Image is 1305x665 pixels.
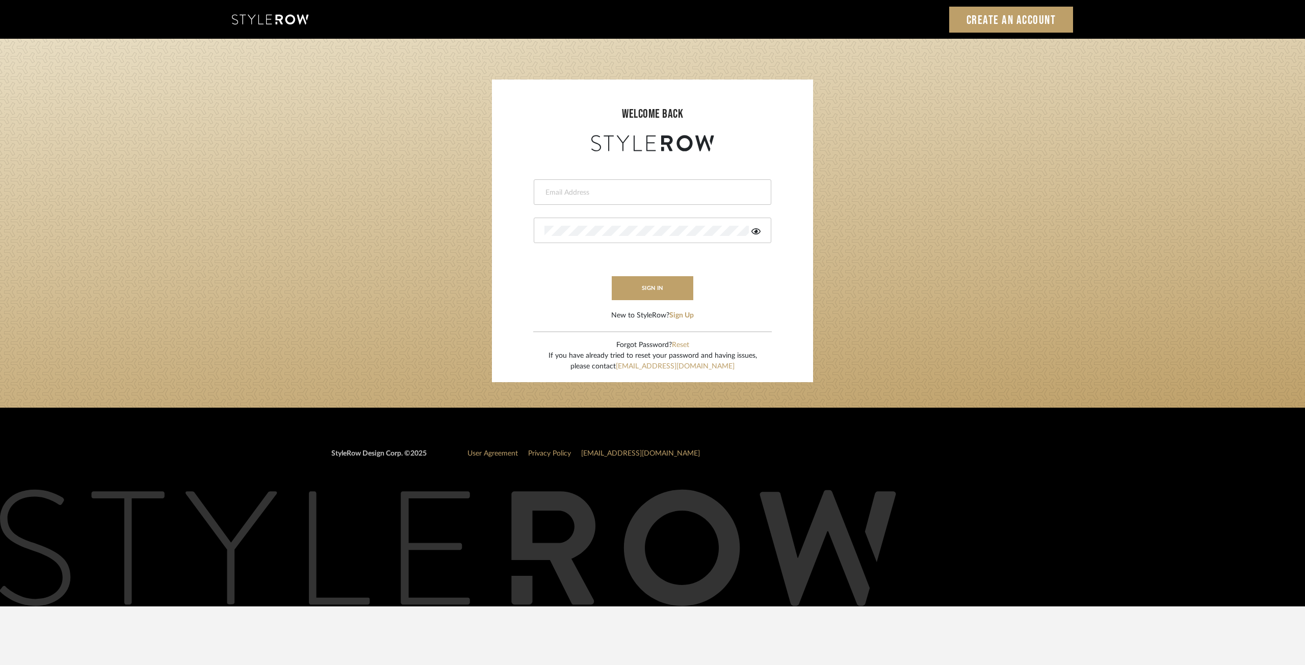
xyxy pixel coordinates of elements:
div: New to StyleRow? [611,310,694,321]
div: welcome back [502,105,803,123]
button: sign in [612,276,693,300]
a: [EMAIL_ADDRESS][DOMAIN_NAME] [616,363,735,370]
button: Reset [672,340,689,351]
a: Privacy Policy [528,450,571,457]
input: Email Address [544,188,758,198]
div: StyleRow Design Corp. ©2025 [331,448,427,467]
div: If you have already tried to reset your password and having issues, please contact [549,351,757,372]
a: Create an Account [949,7,1074,33]
a: [EMAIL_ADDRESS][DOMAIN_NAME] [581,450,700,457]
a: User Agreement [467,450,518,457]
button: Sign Up [669,310,694,321]
div: Forgot Password? [549,340,757,351]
